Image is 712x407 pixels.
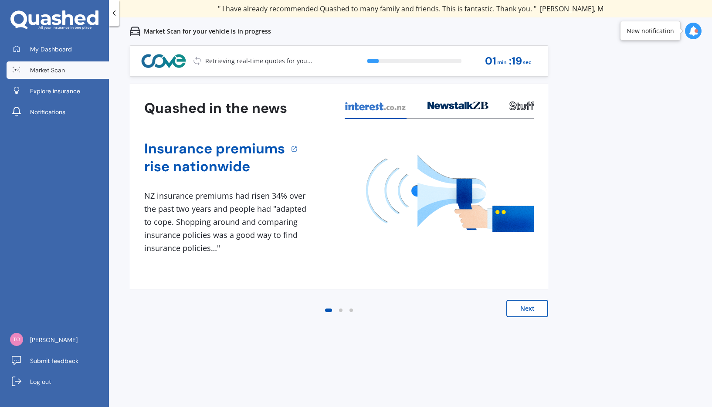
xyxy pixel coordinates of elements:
a: [PERSON_NAME] [7,331,109,349]
span: min [497,57,507,68]
span: Submit feedback [30,356,78,365]
span: sec [523,57,531,68]
a: Notifications [7,103,109,121]
p: Retrieving real-time quotes for you... [205,57,312,65]
button: Next [506,300,548,317]
span: Log out [30,377,51,386]
p: Market Scan for your vehicle is in progress [144,27,271,36]
img: car.f15378c7a67c060ca3f3.svg [130,26,140,37]
a: Explore insurance [7,82,109,100]
img: media image [366,155,534,232]
span: Notifications [30,108,65,116]
span: : 19 [509,55,522,67]
a: Market Scan [7,61,109,79]
img: c1266c12abec1f8251970c96495d2d0f [10,333,23,346]
div: NZ insurance premiums had risen 34% over the past two years and people had "adapted to cope. Shop... [144,190,310,254]
span: My Dashboard [30,45,72,54]
span: 01 [485,55,496,67]
a: Log out [7,373,109,390]
div: New notification [627,27,674,35]
span: Explore insurance [30,87,80,95]
a: rise nationwide [144,158,285,176]
a: Submit feedback [7,352,109,370]
span: Market Scan [30,66,65,75]
a: My Dashboard [7,41,109,58]
span: [PERSON_NAME] [30,336,78,344]
a: Insurance premiums [144,140,285,158]
h3: Quashed in the news [144,99,287,117]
